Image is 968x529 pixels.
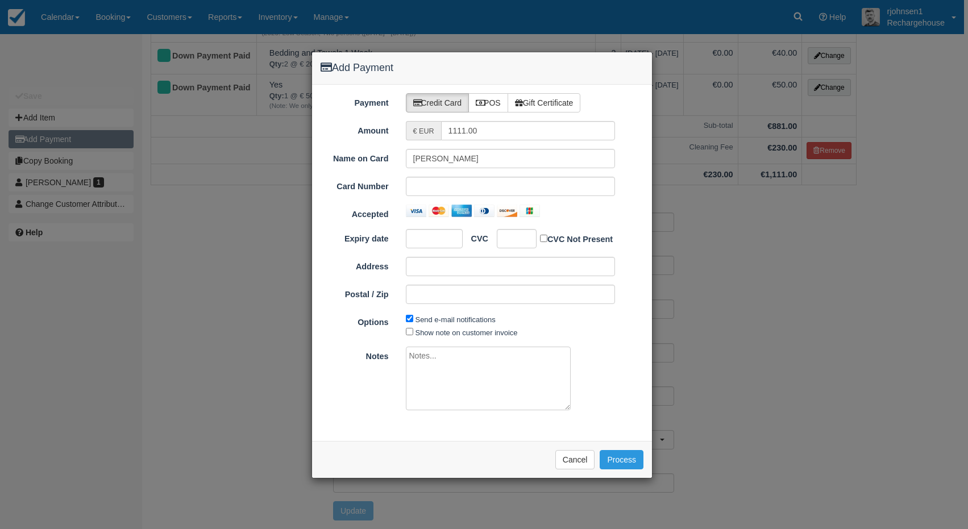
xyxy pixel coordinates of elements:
label: Credit Card [406,93,470,113]
label: Payment [312,93,397,109]
label: Show note on customer invoice [416,328,518,337]
button: Process [600,450,643,469]
input: CVC Not Present [540,235,547,242]
label: Accepted [312,205,397,220]
button: Cancel [555,450,595,469]
h4: Add Payment [321,61,643,76]
label: CVC [463,229,488,245]
label: POS [468,93,508,113]
label: Postal / Zip [312,285,397,301]
label: Expiry date [312,229,397,245]
label: Gift Certificate [508,93,581,113]
label: Amount [312,121,397,137]
label: Name on Card [312,149,397,165]
label: Card Number [312,177,397,193]
input: Valid amount required. [441,121,616,140]
label: CVC Not Present [540,232,613,245]
small: € EUR [413,127,434,135]
label: Address [312,257,397,273]
label: Send e-mail notifications [416,315,496,324]
label: Notes [312,347,397,363]
label: Options [312,313,397,328]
